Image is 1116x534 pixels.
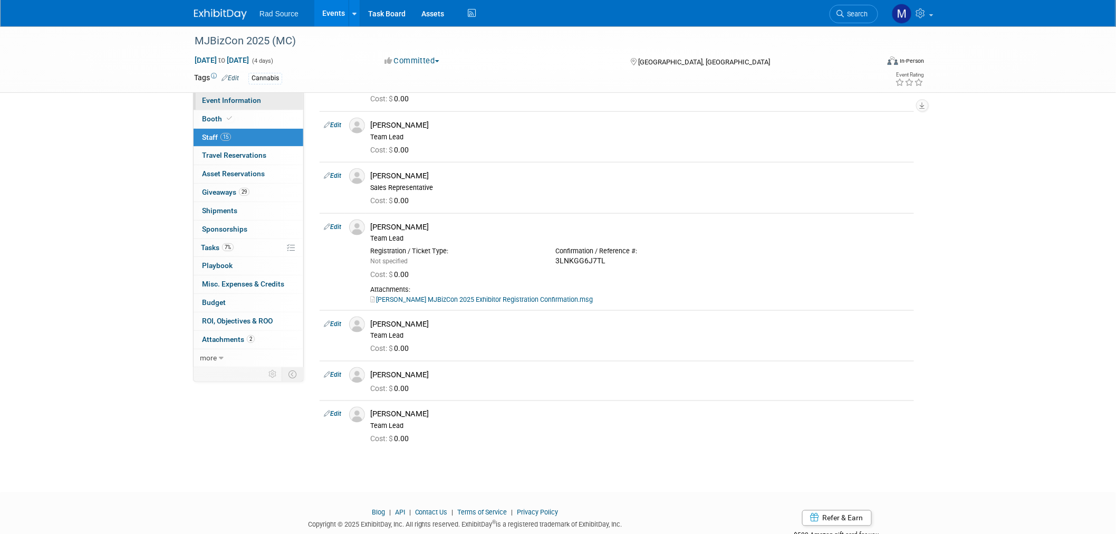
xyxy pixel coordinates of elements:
div: Sales Representative [370,184,910,192]
span: Cost: $ [370,196,394,205]
span: to [217,56,227,64]
span: 0.00 [370,146,413,154]
a: Edit [222,74,239,82]
a: Edit [324,371,341,378]
div: Event Format [816,55,925,71]
span: Shipments [202,206,237,215]
a: API [395,509,405,517]
div: Attachments: [370,285,910,294]
span: 2 [247,335,255,343]
button: Committed [381,55,444,66]
span: Cost: $ [370,435,394,443]
a: Event Information [194,92,303,110]
div: Team Lead [370,422,910,431]
a: Edit [324,121,341,129]
img: Associate-Profile-5.png [349,220,365,235]
span: | [509,509,516,517]
span: Cost: $ [370,146,394,154]
a: Giveaways29 [194,184,303,202]
span: ROI, Objectives & ROO [202,317,273,325]
a: Booth [194,110,303,128]
span: 29 [239,188,249,196]
img: Associate-Profile-5.png [349,168,365,184]
a: Edit [324,411,341,418]
a: Search [830,5,878,23]
span: Sponsorships [202,225,247,233]
span: Not specified [370,258,408,265]
div: [PERSON_NAME] [370,171,910,181]
a: Playbook [194,257,303,275]
span: Rad Source [259,9,299,18]
span: Cost: $ [370,384,394,393]
span: (4 days) [251,58,273,64]
img: Associate-Profile-5.png [349,367,365,383]
a: Tasks7% [194,239,303,257]
img: Associate-Profile-5.png [349,407,365,423]
span: 0.00 [370,196,413,205]
a: Budget [194,294,303,312]
a: more [194,349,303,367]
td: Tags [194,72,239,84]
div: Registration / Ticket Type: [370,247,540,255]
a: [PERSON_NAME] MJBizCon 2025 Exhibitor Registration Confirmation.msg [370,295,593,303]
span: Staff [202,133,231,141]
td: Toggle Event Tabs [282,367,304,381]
a: Edit [324,320,341,328]
div: Team Lead [370,331,910,340]
span: Cost: $ [370,270,394,279]
span: | [387,509,393,517]
span: | [449,509,456,517]
div: MJBizCon 2025 (MC) [191,32,862,51]
div: Team Lead [370,133,910,141]
span: Cost: $ [370,344,394,352]
span: Travel Reservations [202,151,266,159]
span: Asset Reservations [202,169,265,178]
div: 3LNKGG6J7TL [555,256,725,266]
a: Staff15 [194,129,303,147]
td: Personalize Event Tab Strip [264,367,282,381]
a: Edit [324,172,341,179]
a: Terms of Service [458,509,507,517]
span: Giveaways [202,188,249,196]
img: Associate-Profile-5.png [349,118,365,133]
img: Format-Inperson.png [888,56,898,65]
div: In-Person [900,57,925,65]
div: [PERSON_NAME] [370,222,910,232]
a: Attachments2 [194,331,303,349]
span: Booth [202,115,234,123]
span: 0.00 [370,384,413,393]
a: Shipments [194,202,303,220]
a: ROI, Objectives & ROO [194,312,303,330]
span: 7% [222,243,234,251]
span: 0.00 [370,344,413,352]
span: Budget [202,298,226,307]
div: [PERSON_NAME] [370,409,910,419]
span: [DATE] [DATE] [194,55,249,65]
span: Playbook [202,261,233,270]
a: Blog [372,509,385,517]
span: [GEOGRAPHIC_DATA], [GEOGRAPHIC_DATA] [638,58,770,66]
span: more [200,354,217,362]
div: Cannabis [248,73,282,84]
img: Associate-Profile-5.png [349,317,365,332]
span: Misc. Expenses & Credits [202,280,284,288]
span: Cost: $ [370,94,394,103]
a: Contact Us [415,509,448,517]
span: 15 [220,133,231,141]
span: 0.00 [370,270,413,279]
span: | [407,509,413,517]
a: Travel Reservations [194,147,303,165]
span: Attachments [202,335,255,344]
sup: ® [493,520,496,526]
a: Misc. Expenses & Credits [194,275,303,293]
div: [PERSON_NAME] [370,370,910,380]
div: Confirmation / Reference #: [555,247,725,255]
div: [PERSON_NAME] [370,319,910,329]
img: ExhibitDay [194,9,247,20]
a: Sponsorships [194,221,303,239]
a: Edit [324,223,341,231]
i: Booth reservation complete [227,116,232,121]
span: Event Information [202,96,261,104]
span: Search [844,10,868,18]
img: Melissa Conboy [892,4,912,24]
